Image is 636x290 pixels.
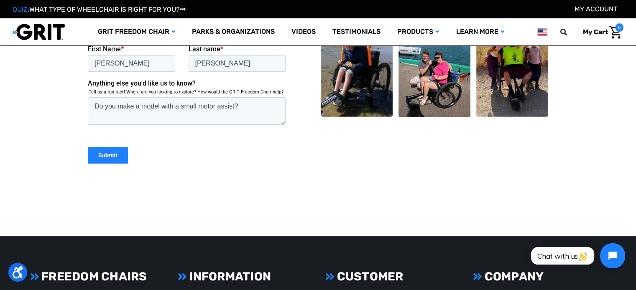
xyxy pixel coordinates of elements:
[13,5,186,13] a: QUIZ:WHAT TYPE OF WHEELCHAIR IS RIGHT FOR YOU?
[178,270,311,284] h3: INFORMATION
[389,18,447,45] a: Products
[575,5,617,13] a: Account
[184,18,283,45] a: Parks & Organizations
[615,23,623,32] span: 0
[13,23,65,40] img: GRIT All-Terrain Wheelchair and Mobility Equipment
[283,18,324,45] a: Videos
[324,18,389,45] a: Testimonials
[537,27,547,37] img: us.png
[88,45,289,178] iframe: Form 1
[577,23,623,41] a: Cart with 0 items
[609,26,621,39] img: Cart
[522,236,632,275] iframe: Tidio Chat
[564,23,577,41] input: Search
[325,270,458,284] h3: CUSTOMER
[447,18,512,45] a: Learn More
[30,270,163,284] h3: FREEDOM CHAIRS
[13,5,29,13] span: QUIZ:
[583,28,608,36] span: My Cart
[89,18,184,45] a: GRIT Freedom Chair
[473,270,606,284] h3: COMPANY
